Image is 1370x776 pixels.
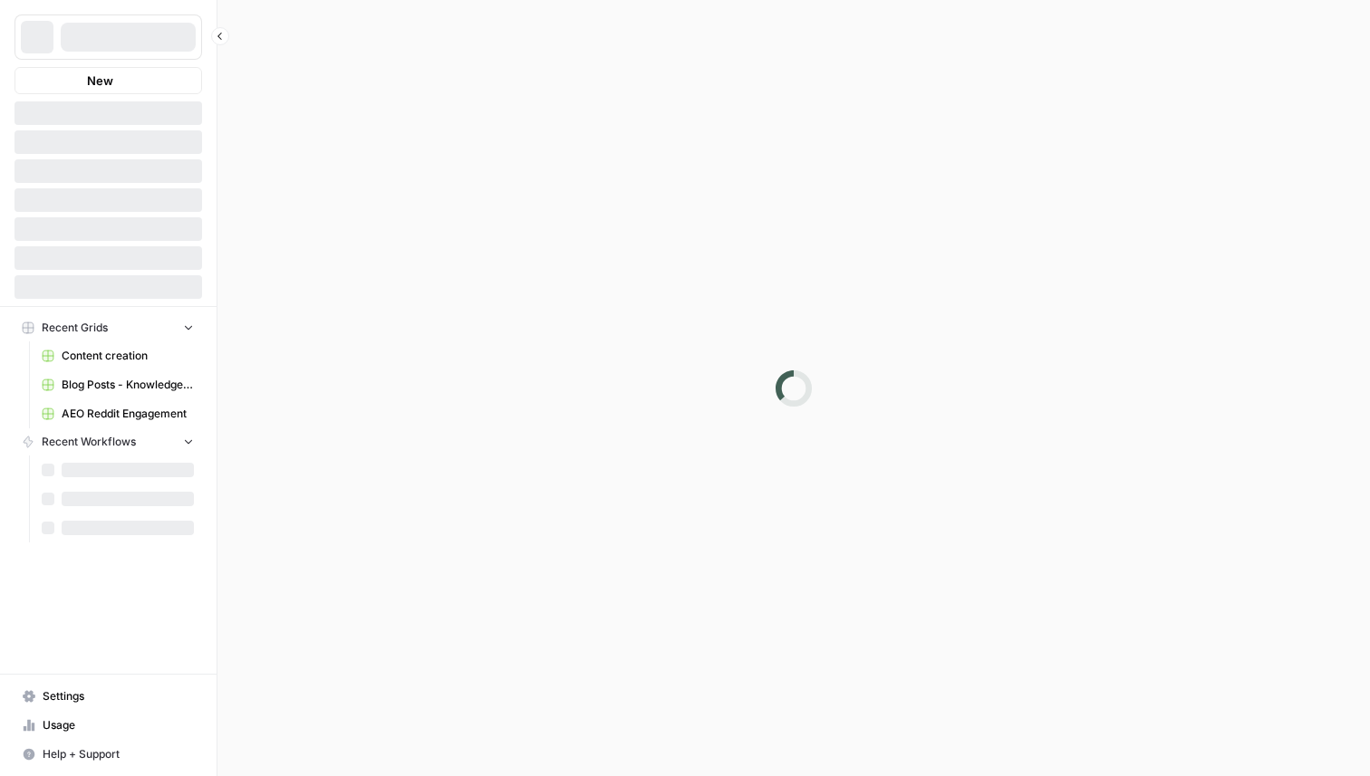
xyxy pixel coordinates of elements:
[42,320,108,336] span: Recent Grids
[14,67,202,94] button: New
[14,314,202,341] button: Recent Grids
[43,717,194,733] span: Usage
[62,377,194,393] span: Blog Posts - Knowledge Base.csv
[62,406,194,422] span: AEO Reddit Engagement
[34,341,202,370] a: Content creation
[14,428,202,455] button: Recent Workflows
[42,434,136,450] span: Recent Workflows
[14,740,202,769] button: Help + Support
[14,711,202,740] a: Usage
[62,348,194,364] span: Content creation
[87,72,113,90] span: New
[14,682,202,711] a: Settings
[43,746,194,762] span: Help + Support
[43,688,194,704] span: Settings
[34,399,202,428] a: AEO Reddit Engagement
[34,370,202,399] a: Blog Posts - Knowledge Base.csv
